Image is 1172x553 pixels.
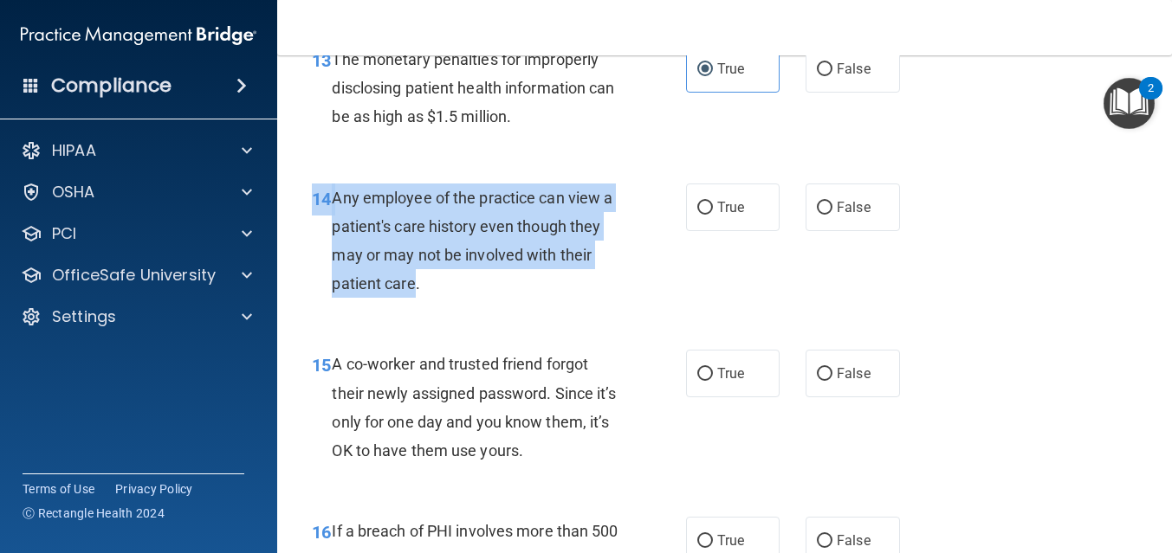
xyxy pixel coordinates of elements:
a: Privacy Policy [115,480,193,498]
div: 2 [1148,88,1154,111]
span: Any employee of the practice can view a patient's care history even though they may or may not be... [332,189,612,293]
span: 13 [312,50,331,71]
span: False [837,532,871,549]
span: True [717,365,744,382]
a: OSHA [21,182,252,203]
span: The monetary penalties for improperly disclosing patient health information can be as high as $1.... [332,50,614,125]
span: 16 [312,522,331,543]
span: A co-worker and trusted friend forgot their newly assigned password. Since it’s only for one day ... [332,355,616,460]
span: Ⓒ Rectangle Health 2024 [23,505,165,522]
input: True [697,368,713,381]
input: False [817,535,832,548]
a: HIPAA [21,140,252,161]
span: True [717,532,744,549]
p: Settings [52,306,116,327]
input: True [697,63,713,76]
span: False [837,199,871,215]
iframe: Drift Widget Chat Controller [872,430,1151,499]
button: Open Resource Center, 2 new notifications [1104,78,1155,129]
span: 15 [312,355,331,376]
input: True [697,202,713,215]
a: PCI [21,223,252,244]
input: False [817,63,832,76]
input: True [697,535,713,548]
span: True [717,199,744,215]
p: OSHA [52,182,95,203]
a: Settings [21,306,252,327]
span: False [837,365,871,382]
span: False [837,61,871,77]
img: PMB logo [21,18,256,53]
span: 14 [312,189,331,209]
a: Terms of Use [23,480,94,498]
a: OfficeSafe University [21,265,252,286]
input: False [817,202,832,215]
p: HIPAA [52,140,96,161]
span: True [717,61,744,77]
p: OfficeSafe University [52,265,216,286]
h4: Compliance [51,74,172,98]
input: False [817,368,832,381]
p: PCI [52,223,76,244]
